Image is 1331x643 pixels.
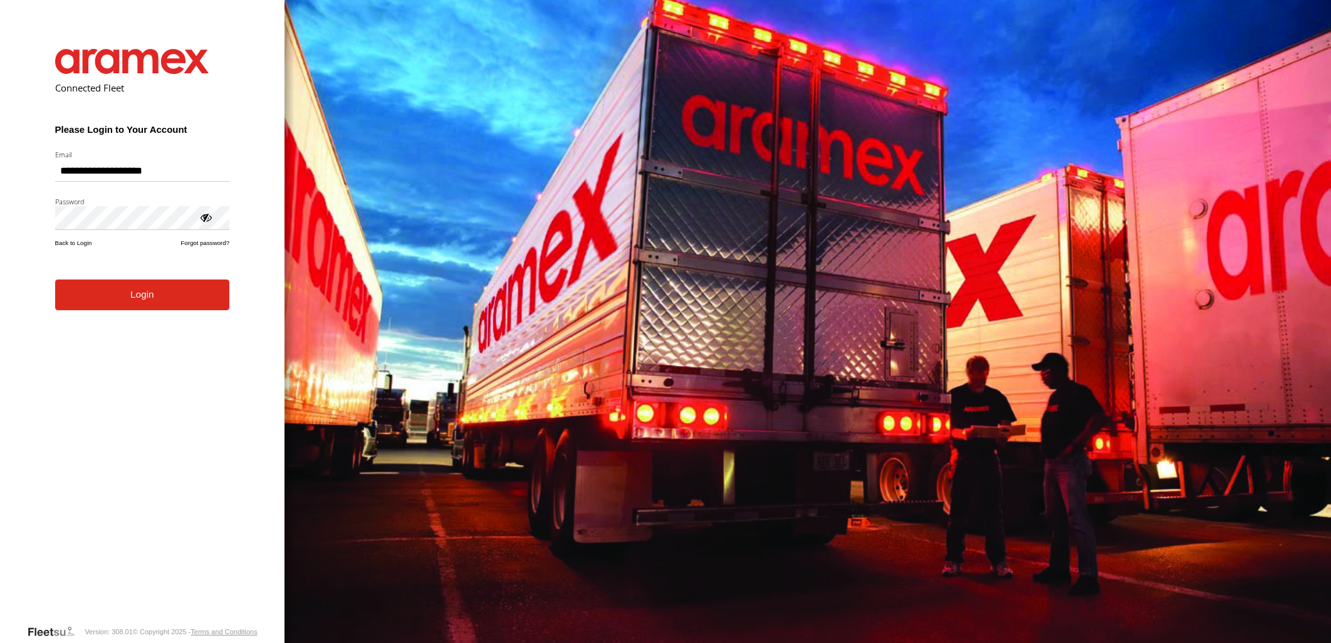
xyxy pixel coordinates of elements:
[180,239,229,246] a: Forgot password?
[133,628,258,635] div: © Copyright 2025 -
[55,239,92,246] a: Back to Login
[55,124,230,135] h3: Please Login to Your Account
[55,197,230,206] label: Password
[55,150,230,159] label: Email
[55,81,230,94] h2: Connected Fleet
[85,628,132,635] div: Version: 308.01
[55,49,209,74] img: Aramex
[55,280,230,310] button: Login
[27,625,85,638] a: Visit our Website
[191,628,257,635] a: Terms and Conditions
